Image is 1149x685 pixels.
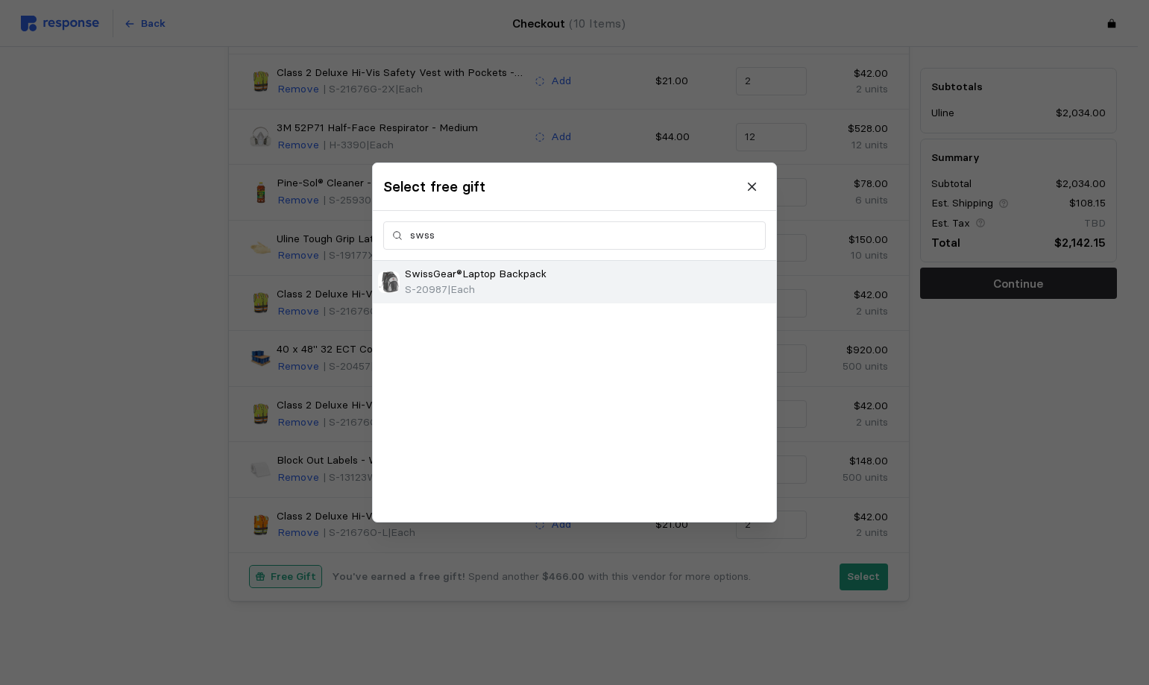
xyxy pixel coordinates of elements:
[410,222,757,249] input: Search
[405,283,447,297] span: S-20987
[405,266,547,282] p: SwissGear®Laptop Backpack
[447,283,475,297] span: | Each
[378,271,400,293] img: S-20987
[383,177,485,197] h3: Select free gift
